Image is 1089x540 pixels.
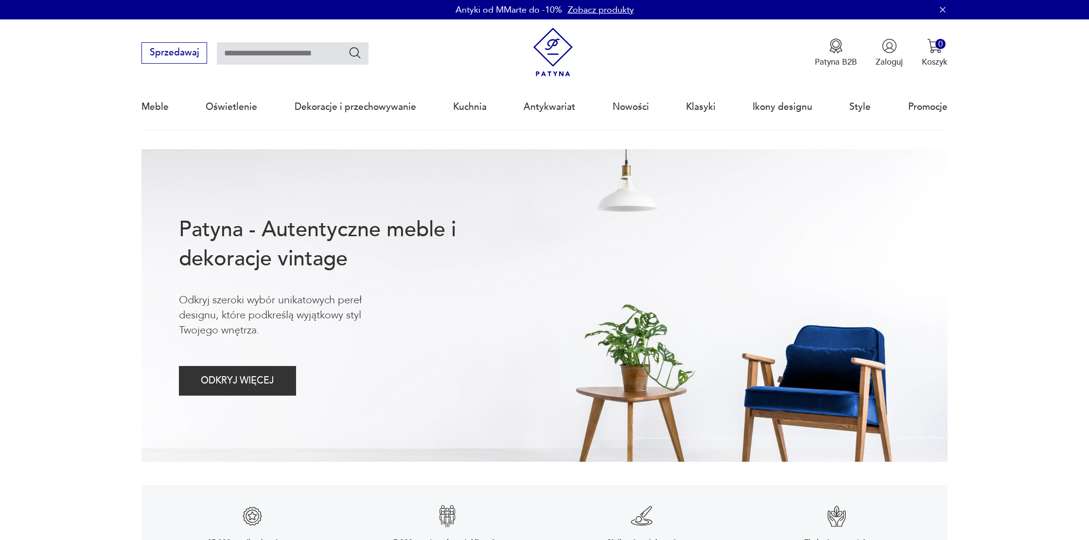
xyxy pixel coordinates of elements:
a: Antykwariat [524,85,575,129]
a: Ikony designu [753,85,812,129]
button: ODKRYJ WIĘCEJ [179,366,296,396]
img: Znak gwarancji jakości [825,505,848,528]
p: Antyki od MMarte do -10% [456,4,562,16]
p: Patyna B2B [815,56,857,68]
p: Zaloguj [876,56,903,68]
img: Znak gwarancji jakości [436,505,459,528]
img: Ikonka użytkownika [882,38,897,53]
a: Kuchnia [453,85,487,129]
a: Klasyki [686,85,716,129]
img: Znak gwarancji jakości [241,505,264,528]
a: ODKRYJ WIĘCEJ [179,378,296,385]
img: Ikona medalu [828,38,843,53]
button: 0Koszyk [922,38,948,68]
div: 0 [935,39,946,49]
a: Ikona medaluPatyna B2B [815,38,857,68]
img: Patyna - sklep z meblami i dekoracjami vintage [528,28,578,77]
a: Promocje [908,85,948,129]
h1: Patyna - Autentyczne meble i dekoracje vintage [179,215,494,274]
a: Style [849,85,871,129]
a: Nowości [613,85,649,129]
img: Ikona koszyka [927,38,942,53]
p: Koszyk [922,56,948,68]
p: Odkryj szeroki wybór unikatowych pereł designu, które podkreślą wyjątkowy styl Twojego wnętrza. [179,293,401,338]
button: Patyna B2B [815,38,857,68]
a: Sprzedawaj [141,50,207,57]
a: Dekoracje i przechowywanie [295,85,416,129]
a: Zobacz produkty [568,4,634,16]
a: Meble [141,85,169,129]
button: Sprzedawaj [141,42,207,64]
img: Znak gwarancji jakości [630,505,653,528]
a: Oświetlenie [206,85,257,129]
button: Zaloguj [876,38,903,68]
button: Szukaj [348,46,362,60]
